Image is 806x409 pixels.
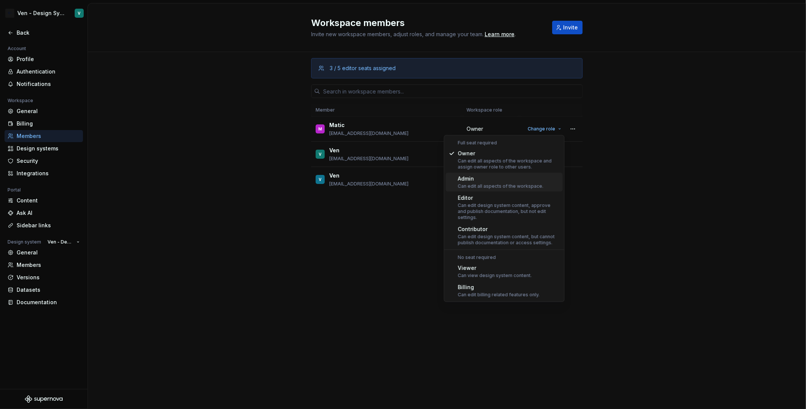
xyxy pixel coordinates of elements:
[462,104,520,116] th: Workspace role
[311,31,484,37] span: Invite new workspace members, adjust roles, and manage your team.
[17,197,80,204] div: Content
[528,126,555,132] span: Change role
[17,286,80,294] div: Datasets
[329,156,408,162] p: [EMAIL_ADDRESS][DOMAIN_NAME]
[17,299,80,306] div: Documentation
[5,259,83,271] a: Members
[458,150,560,157] div: Owner
[329,121,345,129] p: Matic
[319,176,322,183] div: V
[458,183,543,189] div: Can edit all aspects of the workspace.
[5,142,83,155] a: Design systems
[5,207,83,219] a: Ask AI
[17,55,80,63] div: Profile
[17,209,80,217] div: Ask AI
[17,29,80,37] div: Back
[5,185,24,195] div: Portal
[17,68,80,75] div: Authentication
[5,9,14,18] div: V-
[458,225,560,233] div: Contributor
[5,118,83,130] a: Billing
[444,135,564,302] div: Suggestions
[17,132,80,140] div: Members
[5,195,83,207] a: Content
[48,239,74,245] span: Ven - Design System Test
[524,124,565,134] button: Change role
[17,157,80,165] div: Security
[5,27,83,39] a: Back
[5,167,83,179] a: Integrations
[78,10,81,16] div: V
[17,222,80,229] div: Sidebar links
[318,125,322,133] div: M
[5,296,83,308] a: Documentation
[17,145,80,152] div: Design systems
[5,271,83,283] a: Versions
[563,24,578,31] span: Invite
[458,273,532,279] div: Can view design system content.
[5,155,83,167] a: Security
[458,292,540,298] div: Can edit billing related features only.
[5,96,36,105] div: Workspace
[330,64,396,72] div: 3 / 5 editor seats assigned
[17,9,66,17] div: Ven - Design System Test
[446,140,563,146] div: Full seat required
[5,219,83,231] a: Sidebar links
[458,175,543,182] div: Admin
[552,21,583,34] button: Invite
[5,105,83,117] a: General
[446,254,563,260] div: No seat required
[311,17,543,29] h2: Workspace members
[5,53,83,65] a: Profile
[17,107,80,115] div: General
[2,5,86,21] button: V-Ven - Design System TestV
[5,247,83,259] a: General
[467,125,483,133] span: Owner
[458,234,560,246] div: Can edit design system content, but cannot publish documentation or access settings.
[329,130,408,136] p: [EMAIL_ADDRESS][DOMAIN_NAME]
[5,284,83,296] a: Datasets
[17,170,80,177] div: Integrations
[5,237,44,247] div: Design system
[329,147,339,154] p: Ven
[329,181,408,187] p: [EMAIL_ADDRESS][DOMAIN_NAME]
[5,44,29,53] div: Account
[5,66,83,78] a: Authentication
[17,80,80,88] div: Notifications
[17,274,80,281] div: Versions
[5,78,83,90] a: Notifications
[484,32,516,37] span: .
[25,395,63,403] svg: Supernova Logo
[458,283,540,291] div: Billing
[17,261,80,269] div: Members
[458,264,532,272] div: Viewer
[320,84,583,98] input: Search in workspace members...
[17,249,80,256] div: General
[458,202,560,221] div: Can edit design system content, approve and publish documentation, but not edit settings.
[311,104,462,116] th: Member
[319,150,322,158] div: V
[458,194,560,202] div: Editor
[5,130,83,142] a: Members
[329,172,339,179] p: Ven
[485,31,514,38] a: Learn more
[17,120,80,127] div: Billing
[458,158,560,170] div: Can edit all aspects of the workspace and assign owner role to other users.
